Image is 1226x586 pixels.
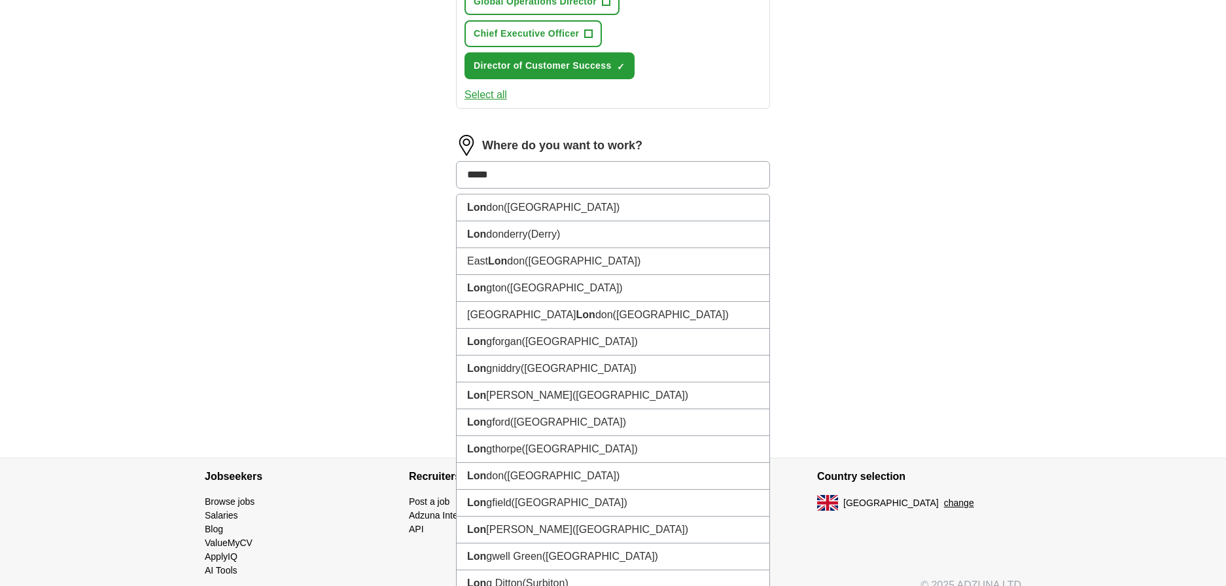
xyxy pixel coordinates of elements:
[409,496,449,507] a: Post a job
[457,517,769,543] li: [PERSON_NAME]
[464,20,602,47] button: Chief Executive Officer
[613,309,729,320] span: ([GEOGRAPHIC_DATA])
[409,510,489,521] a: Adzuna Intelligence
[843,496,939,510] span: [GEOGRAPHIC_DATA]
[467,336,486,347] strong: Lon
[205,565,237,576] a: AI Tools
[504,470,620,481] span: ([GEOGRAPHIC_DATA])
[467,551,486,562] strong: Lon
[944,496,974,510] button: change
[467,390,486,401] strong: Lon
[510,416,626,428] span: ([GEOGRAPHIC_DATA])
[457,221,769,248] li: donderry
[467,443,486,454] strong: Lon
[205,524,223,534] a: Blog
[467,470,486,481] strong: Lon
[457,302,769,329] li: [GEOGRAPHIC_DATA] don
[456,135,477,156] img: location.png
[409,524,424,534] a: API
[464,52,635,79] button: Director of Customer Success✓
[457,543,769,570] li: gwell Green
[457,382,769,409] li: [PERSON_NAME]
[572,390,688,401] span: ([GEOGRAPHIC_DATA])
[467,282,486,293] strong: Lon
[817,495,838,511] img: UK flag
[457,463,769,490] li: don
[522,443,638,454] span: ([GEOGRAPHIC_DATA])
[525,255,640,266] span: ([GEOGRAPHIC_DATA])
[512,497,627,508] span: ([GEOGRAPHIC_DATA])
[205,496,254,507] a: Browse jobs
[488,255,507,266] strong: Lon
[467,416,486,428] strong: Lon
[542,551,658,562] span: ([GEOGRAPHIC_DATA])
[205,538,253,548] a: ValueMyCV
[457,194,769,221] li: don
[467,497,486,508] strong: Lon
[482,137,642,155] label: Where do you want to work?
[572,524,688,535] span: ([GEOGRAPHIC_DATA])
[506,282,622,293] span: ([GEOGRAPHIC_DATA])
[817,458,1021,495] h4: Country selection
[467,524,486,535] strong: Lon
[457,329,769,356] li: gforgan
[474,59,612,73] span: Director of Customer Success
[457,436,769,463] li: gthorpe
[617,62,625,72] span: ✓
[527,229,560,240] span: (Derry)
[467,363,486,374] strong: Lon
[457,490,769,517] li: gfield
[205,510,238,521] a: Salaries
[522,336,638,347] span: ([GEOGRAPHIC_DATA])
[467,202,486,213] strong: Lon
[504,202,620,213] span: ([GEOGRAPHIC_DATA])
[457,275,769,302] li: gton
[464,87,507,103] button: Select all
[205,551,237,562] a: ApplyIQ
[576,309,595,320] strong: Lon
[474,27,579,41] span: Chief Executive Officer
[521,363,637,374] span: ([GEOGRAPHIC_DATA])
[457,409,769,436] li: gford
[457,248,769,275] li: East don
[457,356,769,382] li: gniddry
[467,229,486,240] strong: Lon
